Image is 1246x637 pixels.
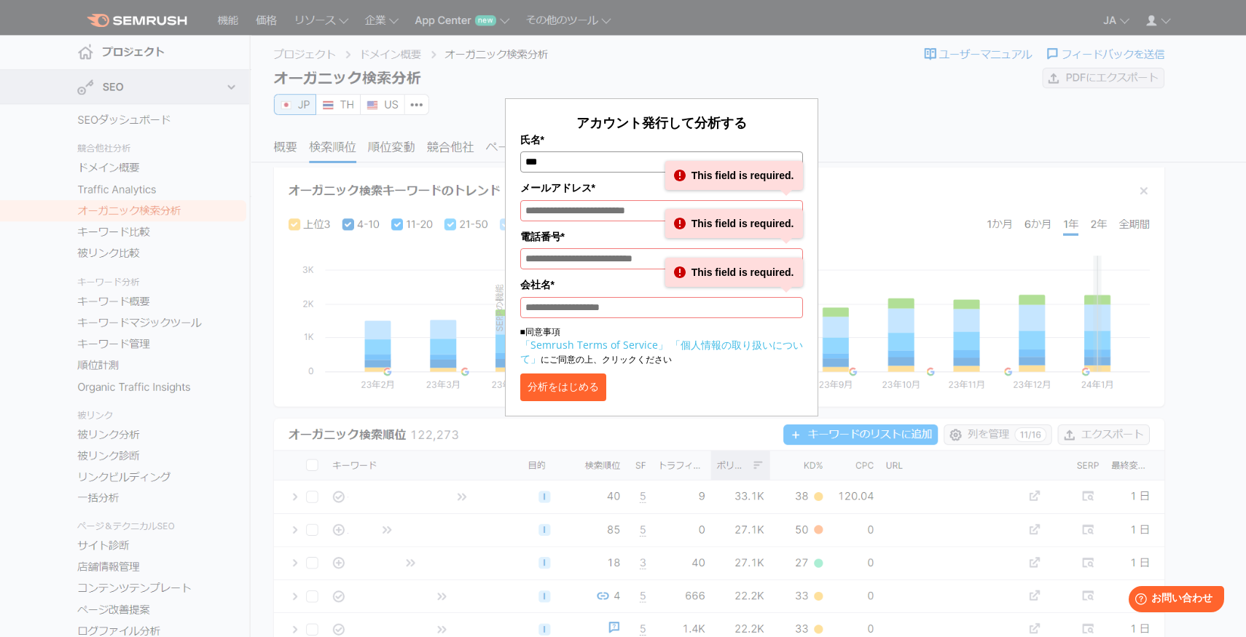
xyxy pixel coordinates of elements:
[1116,580,1230,621] iframe: Help widget launcher
[520,338,803,365] a: 「個人情報の取り扱いについて」
[665,209,803,238] div: This field is required.
[665,258,803,287] div: This field is required.
[520,338,668,352] a: 「Semrush Terms of Service」
[520,180,803,196] label: メールアドレス*
[520,229,803,245] label: 電話番号*
[665,161,803,190] div: This field is required.
[576,114,747,131] span: アカウント発行して分析する
[520,373,606,401] button: 分析をはじめる
[520,325,803,366] p: ■同意事項 にご同意の上、クリックください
